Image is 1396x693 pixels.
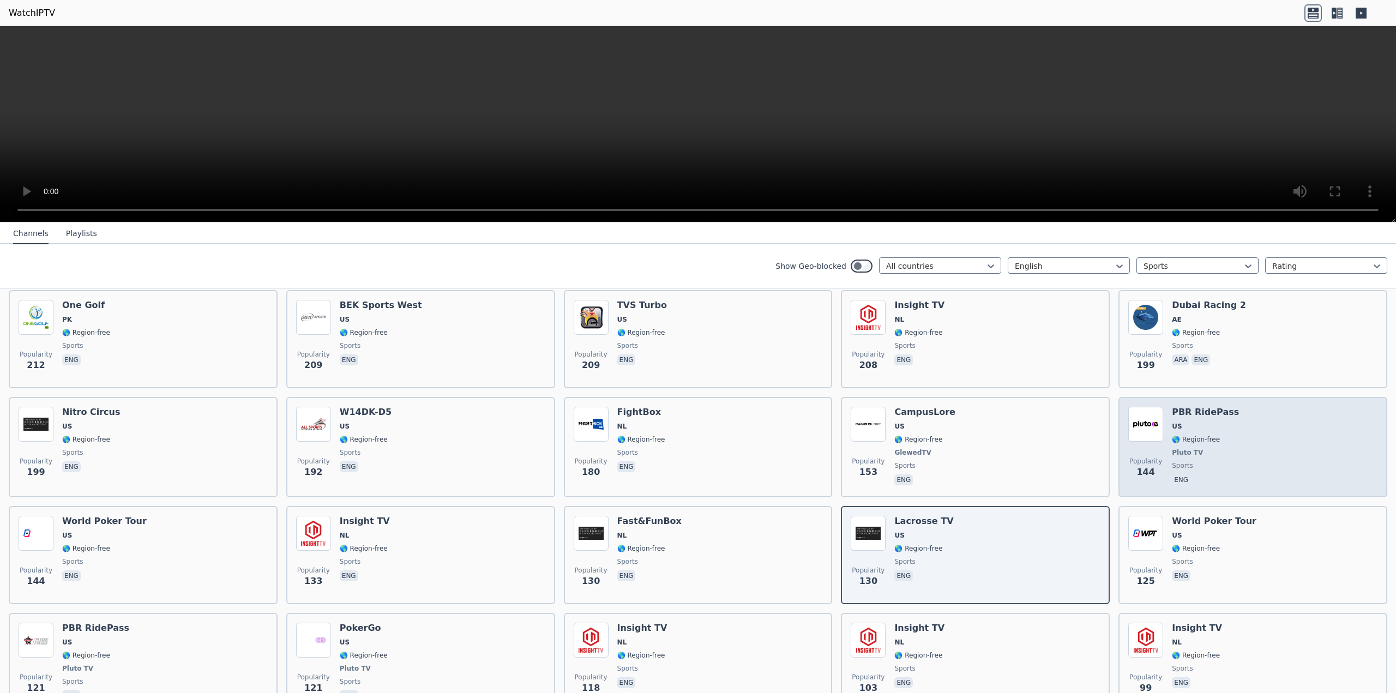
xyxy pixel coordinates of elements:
[340,422,350,431] span: US
[582,575,600,588] span: 130
[851,516,886,551] img: Lacrosse TV
[19,407,53,442] img: Nitro Circus
[340,570,358,581] p: eng
[304,466,322,479] span: 192
[894,341,915,350] span: sports
[1172,461,1193,470] span: sports
[297,457,330,466] span: Popularity
[894,461,915,470] span: sports
[62,557,83,566] span: sports
[1128,407,1163,442] img: PBR RidePass
[1172,341,1193,350] span: sports
[1136,575,1154,588] span: 125
[617,664,638,673] span: sports
[1172,638,1182,647] span: NL
[296,407,331,442] img: W14DK-D5
[340,516,390,527] h6: Insight TV
[1172,474,1190,485] p: eng
[617,557,638,566] span: sports
[20,673,52,682] span: Popularity
[1172,677,1190,688] p: eng
[340,638,350,647] span: US
[62,328,110,337] span: 🌎 Region-free
[297,350,330,359] span: Popularity
[617,448,638,457] span: sports
[1136,359,1154,372] span: 199
[340,557,360,566] span: sports
[894,570,913,581] p: eng
[894,435,942,444] span: 🌎 Region-free
[340,341,360,350] span: sports
[617,516,682,527] h6: Fast&FunBox
[894,544,942,553] span: 🌎 Region-free
[617,638,627,647] span: NL
[894,300,944,311] h6: Insight TV
[574,623,609,658] img: Insight TV
[894,474,913,485] p: eng
[852,457,884,466] span: Popularity
[340,435,388,444] span: 🌎 Region-free
[894,677,913,688] p: eng
[13,224,49,244] button: Channels
[296,623,331,658] img: PokerGo
[617,407,665,418] h6: FightBox
[894,448,931,457] span: GlewedTV
[1172,570,1190,581] p: eng
[340,461,358,472] p: eng
[19,516,53,551] img: World Poker Tour
[62,623,129,634] h6: PBR RidePass
[1172,328,1220,337] span: 🌎 Region-free
[1172,516,1256,527] h6: World Poker Tour
[852,350,884,359] span: Popularity
[894,516,953,527] h6: Lacrosse TV
[894,531,904,540] span: US
[27,575,45,588] span: 144
[19,623,53,658] img: PBR RidePass
[9,7,55,20] a: WatchIPTV
[340,300,422,311] h6: BEK Sports West
[297,566,330,575] span: Popularity
[62,461,81,472] p: eng
[1172,544,1220,553] span: 🌎 Region-free
[20,350,52,359] span: Popularity
[574,516,609,551] img: Fast&FunBox
[62,315,72,324] span: PK
[1172,422,1182,431] span: US
[894,664,915,673] span: sports
[340,544,388,553] span: 🌎 Region-free
[617,544,665,553] span: 🌎 Region-free
[582,466,600,479] span: 180
[1129,566,1162,575] span: Popularity
[851,407,886,442] img: CampusLore
[1172,531,1182,540] span: US
[894,315,904,324] span: NL
[617,422,627,431] span: NL
[859,359,877,372] span: 208
[340,407,392,418] h6: W14DK-D5
[894,651,942,660] span: 🌎 Region-free
[62,407,121,418] h6: Nitro Circus
[340,448,360,457] span: sports
[340,315,350,324] span: US
[894,557,915,566] span: sports
[617,531,627,540] span: NL
[617,300,667,311] h6: TVS Turbo
[1172,315,1181,324] span: AE
[617,651,665,660] span: 🌎 Region-free
[617,677,636,688] p: eng
[1136,466,1154,479] span: 144
[894,407,955,418] h6: CampusLore
[1128,516,1163,551] img: World Poker Tour
[27,466,45,479] span: 199
[574,300,609,335] img: TVS Turbo
[617,354,636,365] p: eng
[62,570,81,581] p: eng
[62,341,83,350] span: sports
[340,664,371,673] span: Pluto TV
[852,673,884,682] span: Popularity
[1172,435,1220,444] span: 🌎 Region-free
[851,623,886,658] img: Insight TV
[1172,651,1220,660] span: 🌎 Region-free
[859,466,877,479] span: 153
[894,623,944,634] h6: Insight TV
